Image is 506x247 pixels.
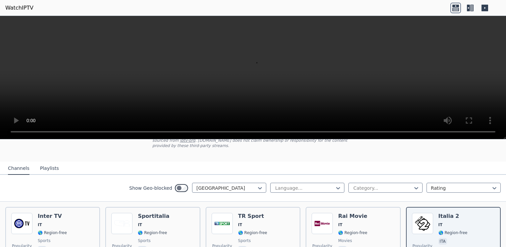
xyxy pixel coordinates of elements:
[312,213,333,234] img: Rai Movie
[5,4,33,12] a: WatchIPTV
[138,213,169,220] h6: Sportitalia
[238,222,242,227] span: IT
[138,222,142,227] span: IT
[38,213,67,220] h6: Inter TV
[38,222,42,227] span: IT
[180,138,195,143] a: iptv-org
[38,230,67,235] span: 🌎 Region-free
[129,185,172,191] label: Show Geo-blocked
[438,222,443,227] span: IT
[338,230,367,235] span: 🌎 Region-free
[138,230,167,235] span: 🌎 Region-free
[38,238,50,243] span: sports
[111,213,132,234] img: Sportitalia
[412,213,433,234] img: Italia 2
[438,238,447,245] p: ita
[238,213,267,220] h6: TR Sport
[238,230,267,235] span: 🌎 Region-free
[8,162,29,175] button: Channels
[152,132,354,148] p: [DOMAIN_NAME] does not host or serve any video content directly. All streams available here are s...
[212,213,233,234] img: TR Sport
[338,213,367,220] h6: Rai Movie
[338,238,352,243] span: movies
[40,162,59,175] button: Playlists
[238,238,251,243] span: sports
[438,230,468,235] span: 🌎 Region-free
[338,222,342,227] span: IT
[438,213,468,220] h6: Italia 2
[138,238,150,243] span: sports
[11,213,32,234] img: Inter TV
